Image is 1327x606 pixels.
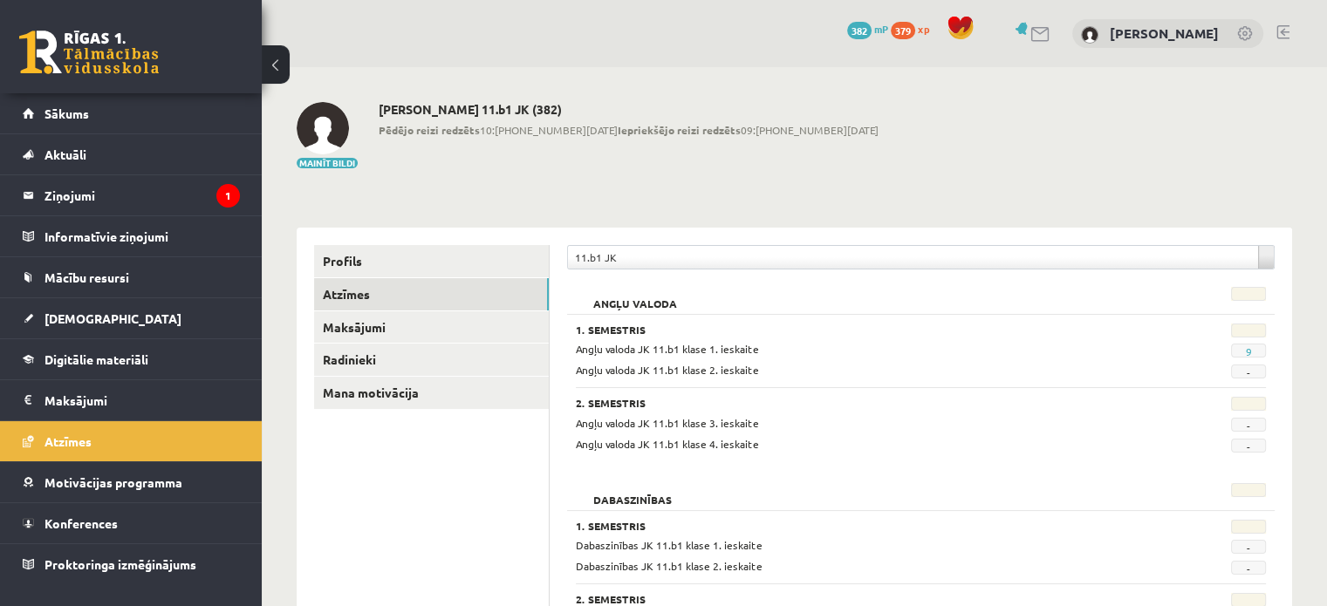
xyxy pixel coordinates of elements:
[576,363,759,377] span: Angļu valoda JK 11.b1 klase 2. ieskaite
[1231,540,1266,554] span: -
[44,556,196,572] span: Proktoringa izmēģinājums
[618,123,741,137] b: Iepriekšējo reizi redzēts
[44,351,148,367] span: Digitālie materiāli
[847,22,872,39] span: 382
[576,559,763,573] span: Dabaszinības JK 11.b1 klase 2. ieskaite
[379,102,879,117] h2: [PERSON_NAME] 11.b1 JK (382)
[23,216,240,256] a: Informatīvie ziņojumi
[44,433,92,449] span: Atzīmes
[23,544,240,584] a: Proktoringa izmēģinājums
[44,310,181,326] span: [DEMOGRAPHIC_DATA]
[44,175,240,215] legend: Ziņojumi
[1231,439,1266,453] span: -
[44,146,86,162] span: Aktuāli
[23,134,240,174] a: Aktuāli
[576,287,694,304] h2: Angļu valoda
[1231,364,1266,378] span: -
[379,123,480,137] b: Pēdējo reizi redzēts
[19,31,159,74] a: Rīgas 1. Tālmācības vidusskola
[314,311,549,344] a: Maksājumi
[23,257,240,297] a: Mācību resursi
[23,339,240,379] a: Digitālie materiāli
[874,22,888,36] span: mP
[23,462,240,502] a: Motivācijas programma
[576,437,759,451] span: Angļu valoda JK 11.b1 klase 4. ieskaite
[918,22,929,36] span: xp
[23,421,240,461] a: Atzīmes
[23,298,240,338] a: [DEMOGRAPHIC_DATA]
[44,515,118,531] span: Konferences
[1081,26,1098,44] img: Marta Broka
[576,483,689,500] h2: Dabaszinības
[576,520,1146,532] h3: 1. Semestris
[297,102,349,154] img: Marta Broka
[44,106,89,121] span: Sākums
[379,122,879,138] span: 10:[PHONE_NUMBER][DATE] 09:[PHONE_NUMBER][DATE]
[23,175,240,215] a: Ziņojumi1
[314,377,549,409] a: Mana motivācija
[23,380,240,420] a: Maksājumi
[568,246,1274,269] a: 11.b1 JK
[1110,24,1219,42] a: [PERSON_NAME]
[1231,561,1266,575] span: -
[891,22,915,39] span: 379
[216,184,240,208] i: 1
[576,397,1146,409] h3: 2. Semestris
[44,269,129,285] span: Mācību resursi
[44,380,240,420] legend: Maksājumi
[847,22,888,36] a: 382 mP
[297,158,358,168] button: Mainīt bildi
[576,593,1146,605] h3: 2. Semestris
[23,503,240,543] a: Konferences
[314,344,549,376] a: Radinieki
[44,474,182,490] span: Motivācijas programma
[576,342,759,356] span: Angļu valoda JK 11.b1 klase 1. ieskaite
[891,22,938,36] a: 379 xp
[44,216,240,256] legend: Informatīvie ziņojumi
[1231,418,1266,432] span: -
[576,323,1146,336] h3: 1. Semestris
[576,538,763,552] span: Dabaszinības JK 11.b1 klase 1. ieskaite
[576,416,759,430] span: Angļu valoda JK 11.b1 klase 3. ieskaite
[314,245,549,277] a: Profils
[1245,344,1251,358] a: 9
[314,278,549,310] a: Atzīmes
[23,93,240,133] a: Sākums
[575,246,1251,269] span: 11.b1 JK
